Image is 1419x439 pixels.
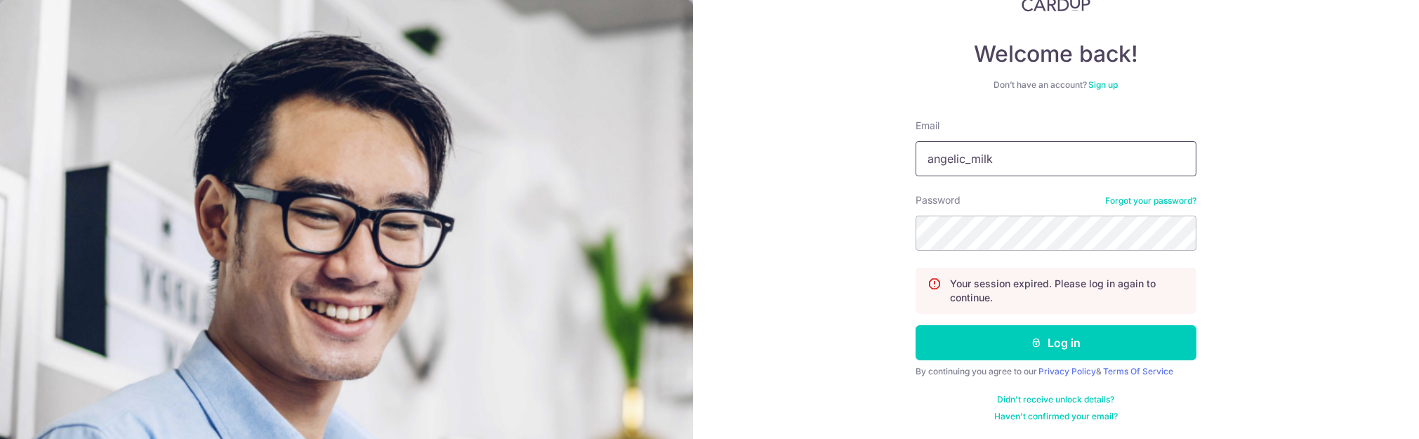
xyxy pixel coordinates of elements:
h4: Welcome back! [916,40,1196,68]
label: Email [916,119,939,133]
a: Privacy Policy [1038,366,1096,376]
input: Enter your Email [916,141,1196,176]
div: By continuing you agree to our & [916,366,1196,377]
a: Terms Of Service [1103,366,1173,376]
a: Forgot your password? [1105,195,1196,207]
a: Didn't receive unlock details? [997,394,1114,405]
label: Password [916,193,961,207]
p: Your session expired. Please log in again to continue. [950,277,1184,305]
a: Haven't confirmed your email? [994,411,1118,422]
div: Don’t have an account? [916,79,1196,91]
a: Sign up [1088,79,1118,90]
button: Log in [916,325,1196,360]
